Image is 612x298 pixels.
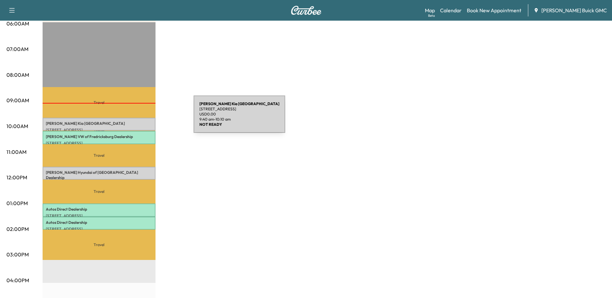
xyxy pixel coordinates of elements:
[6,276,29,284] p: 04:00PM
[46,127,152,133] p: [STREET_ADDRESS]
[46,134,152,139] p: [PERSON_NAME] VW of Fredricksburg Dealership
[6,96,29,104] p: 09:00AM
[43,144,156,167] p: Travel
[6,71,29,79] p: 08:00AM
[467,6,521,14] a: Book New Appointment
[6,199,28,207] p: 01:00PM
[6,20,29,27] p: 06:00AM
[291,6,322,15] img: Curbee Logo
[46,121,152,126] p: [PERSON_NAME] Kia [GEOGRAPHIC_DATA]
[6,148,26,156] p: 11:00AM
[43,87,156,117] p: Travel
[541,6,607,14] span: [PERSON_NAME] Buick GMC
[6,122,28,130] p: 10:00AM
[425,6,435,14] a: MapBeta
[6,174,27,181] p: 12:00PM
[46,141,152,146] p: [STREET_ADDRESS]
[46,226,152,232] p: [STREET_ADDRESS]
[46,220,152,225] p: Autos Direct Dealership
[428,13,435,18] div: Beta
[6,251,29,258] p: 03:00PM
[440,6,462,14] a: Calendar
[6,225,29,233] p: 02:00PM
[43,230,156,260] p: Travel
[6,45,28,53] p: 07:00AM
[46,207,152,212] p: Autos Direct Dealership
[46,213,152,218] p: [STREET_ADDRESS]
[43,180,156,204] p: Travel
[46,170,152,180] p: [PERSON_NAME] Hyundai of [GEOGRAPHIC_DATA] Dealership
